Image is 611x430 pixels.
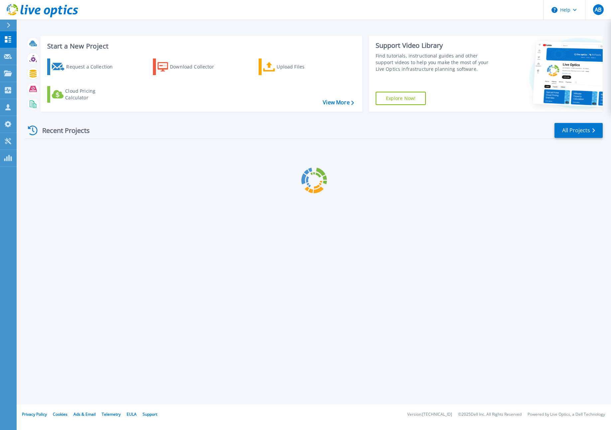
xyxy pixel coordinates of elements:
div: Download Collector [170,60,223,73]
a: Ads & Email [73,411,96,417]
a: Support [143,411,157,417]
a: Download Collector [153,58,227,75]
a: All Projects [554,123,603,138]
a: Upload Files [259,58,333,75]
li: Powered by Live Optics, a Dell Technology [528,412,605,417]
a: Telemetry [102,411,121,417]
div: Find tutorials, instructional guides and other support videos to help you make the most of your L... [376,53,495,72]
div: Upload Files [277,60,330,73]
h3: Start a New Project [47,43,354,50]
a: Privacy Policy [22,411,47,417]
li: Version: [TECHNICAL_ID] [407,412,452,417]
a: Cloud Pricing Calculator [47,86,121,103]
a: View More [323,99,354,106]
a: EULA [127,411,137,417]
div: Recent Projects [26,122,99,139]
a: Cookies [53,411,67,417]
a: Request a Collection [47,58,121,75]
div: Cloud Pricing Calculator [65,88,118,101]
div: Support Video Library [376,41,495,50]
div: Request a Collection [66,60,119,73]
li: © 2025 Dell Inc. All Rights Reserved [458,412,522,417]
span: AB [595,7,601,12]
a: Explore Now! [376,92,426,105]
